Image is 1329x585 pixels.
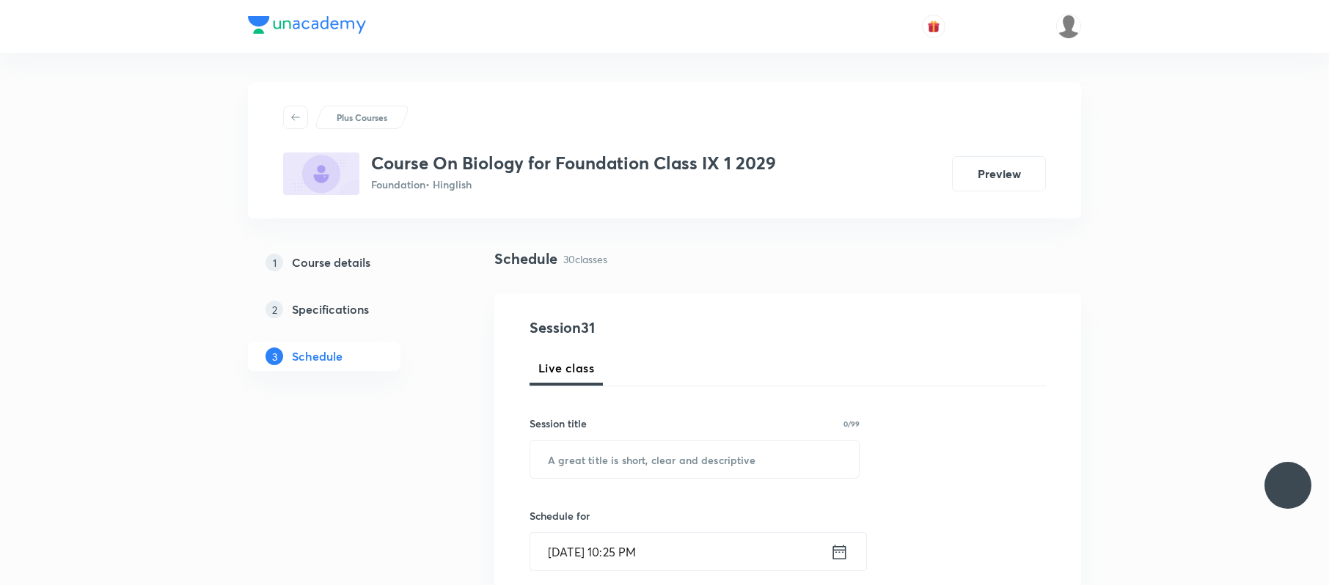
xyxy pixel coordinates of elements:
img: 1D07CD1C-B53A-4808-9F9D-6EFF2E7ABB7A_plus.png [283,152,359,195]
p: 3 [266,347,283,365]
h3: Course On Biology for Foundation Class IX 1 2029 [371,152,776,174]
h5: Schedule [292,347,343,365]
img: Company Logo [248,16,366,34]
button: avatar [922,15,945,38]
span: Live class [538,359,594,377]
p: 30 classes [563,251,607,267]
h5: Specifications [292,301,369,318]
button: Preview [952,156,1046,191]
img: aadi Shukla [1056,14,1081,39]
p: 2 [266,301,283,318]
p: Foundation • Hinglish [371,177,776,192]
p: 0/99 [843,420,860,427]
a: Company Logo [248,16,366,37]
img: avatar [927,20,940,33]
h6: Schedule for [530,508,860,523]
p: 1 [266,254,283,271]
a: 1Course details [248,248,447,277]
input: A great title is short, clear and descriptive [530,441,859,478]
h4: Schedule [494,248,557,270]
h6: Session title [530,416,587,431]
img: ttu [1279,477,1297,494]
h4: Session 31 [530,317,797,339]
p: Plus Courses [337,111,387,124]
a: 2Specifications [248,295,447,324]
h5: Course details [292,254,370,271]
